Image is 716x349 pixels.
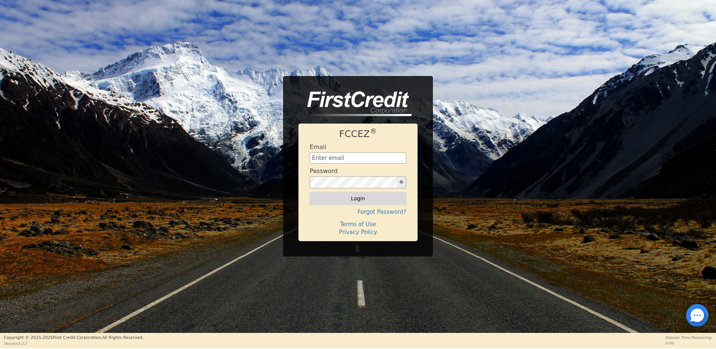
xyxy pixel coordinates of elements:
[665,335,712,340] p: Session Time Remaining:
[4,341,143,346] p: Version 3.2.2
[310,221,406,228] h4: Terms of Use
[310,167,338,174] h4: Password
[298,91,412,116] img: logo-CMu_cnol.png
[310,192,406,205] button: Login
[370,127,377,135] sup: ®
[310,152,406,164] input: Enter email
[310,176,397,188] input: password
[102,335,143,340] span: All Rights Reserved.
[665,340,712,346] p: 0:00
[310,229,406,236] h4: Privacy Policy
[310,128,406,140] h1: FCCEZ
[310,209,406,215] h4: Forgot Password?
[310,143,326,151] h4: Email
[4,335,143,341] p: Copyright © 2015- 2025 First Credit Corporation.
